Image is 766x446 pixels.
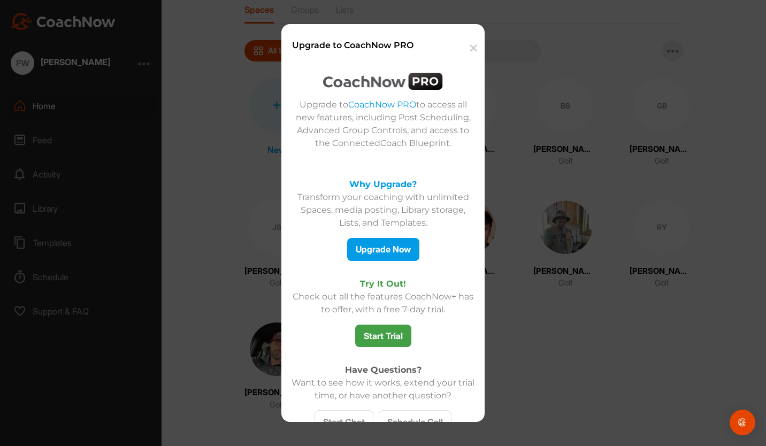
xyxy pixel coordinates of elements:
div: Want to see how it works, extend your trial time, or have another question? [289,376,477,402]
strong: Have Questions? [345,365,422,375]
button: ✕ [461,32,484,65]
h3: Upgrade to CoachNow PRO [292,39,461,52]
h3: Why Upgrade? [289,178,477,191]
p: Upgrade to to access all new features, including Post Scheduling, Advanced Group Controls, and ac... [289,98,477,150]
p: Transform your coaching with unlimited Spaces, media posting, Library storage, Lists, and Templates. [289,191,477,229]
button: Start Trial [355,325,411,348]
a: CoachNow PRO [348,99,416,110]
button: Schedule Call [379,410,451,433]
div: Open Intercom Messenger [730,410,755,435]
p: Check out all the features CoachNow+ has to offer, with a free 7-day trial. [289,290,477,316]
h3: Try It Out! [289,278,477,290]
img: Space Limit Icon [323,73,443,90]
button: Start Chat [315,410,373,433]
button: Upgrade Now [347,238,419,261]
